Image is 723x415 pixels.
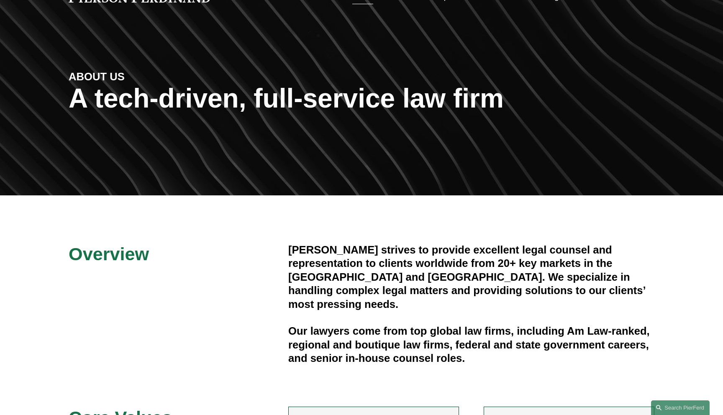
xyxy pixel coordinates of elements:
[69,83,654,114] h1: A tech-driven, full-service law firm
[651,400,710,415] a: Search this site
[288,243,654,311] h4: [PERSON_NAME] strives to provide excellent legal counsel and representation to clients worldwide ...
[69,244,149,264] span: Overview
[288,324,654,365] h4: Our lawyers come from top global law firms, including Am Law-ranked, regional and boutique law fi...
[69,71,125,82] strong: ABOUT US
